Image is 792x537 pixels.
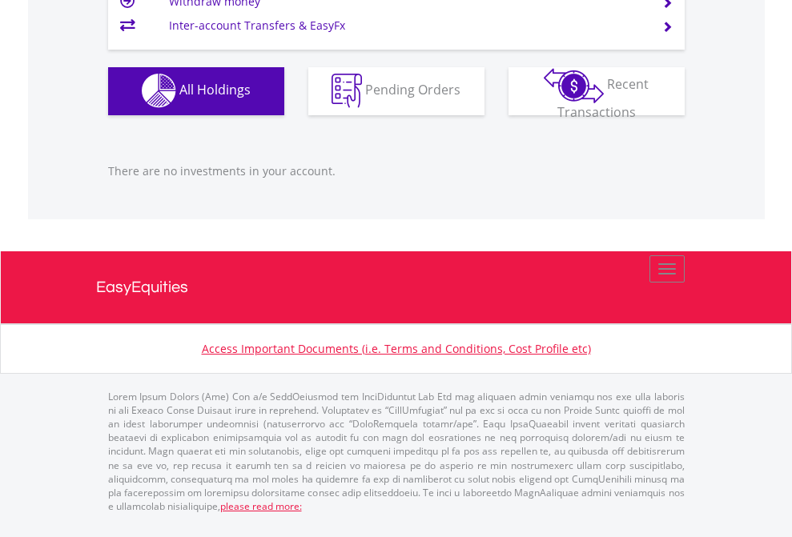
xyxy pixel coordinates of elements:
button: All Holdings [108,67,284,115]
a: Access Important Documents (i.e. Terms and Conditions, Cost Profile etc) [202,341,591,356]
button: Pending Orders [308,67,484,115]
button: Recent Transactions [509,67,685,115]
span: Recent Transactions [557,75,649,121]
p: There are no investments in your account. [108,163,685,179]
span: All Holdings [179,81,251,98]
a: EasyEquities [96,251,697,323]
img: holdings-wht.png [142,74,176,108]
td: Inter-account Transfers & EasyFx [169,14,642,38]
p: Lorem Ipsum Dolors (Ame) Con a/e SeddOeiusmod tem InciDiduntut Lab Etd mag aliquaen admin veniamq... [108,390,685,513]
img: transactions-zar-wht.png [544,68,604,103]
span: Pending Orders [365,81,460,98]
img: pending_instructions-wht.png [332,74,362,108]
a: please read more: [220,499,302,513]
